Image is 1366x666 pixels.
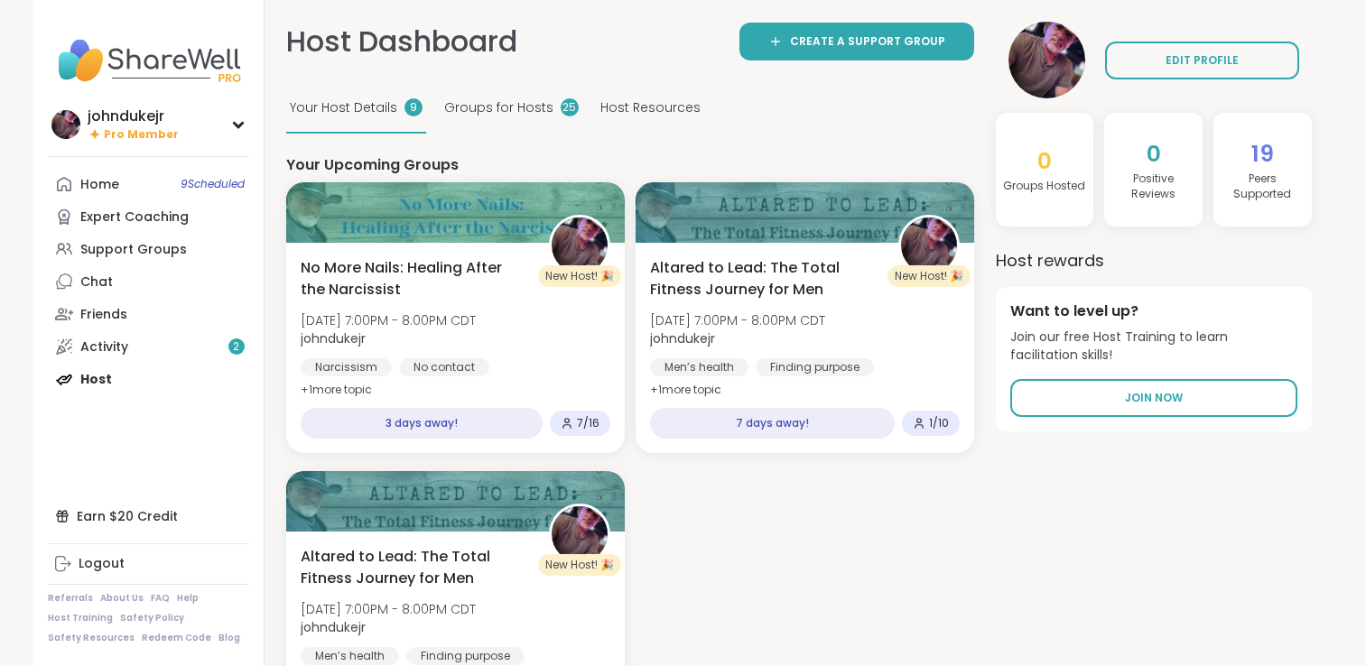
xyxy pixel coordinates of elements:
[301,618,366,636] b: johndukejr
[104,127,179,143] span: Pro Member
[552,217,608,273] img: johndukejr
[100,592,144,605] a: About Us
[301,311,476,329] span: [DATE] 7:00PM - 8:00PM CDT
[1147,138,1161,170] span: 0
[756,358,874,376] div: Finding purpose
[444,98,553,117] span: Groups for Hosts
[650,257,878,301] span: Altared to Lead: The Total Fitness Journey for Men
[1221,171,1305,202] h4: Peers Supported
[1111,171,1195,202] h4: Positive Review s
[650,311,825,329] span: [DATE] 7:00PM - 8:00PM CDT
[1125,390,1183,406] span: Join Now
[80,176,119,194] div: Home
[790,33,945,50] span: Create a support group
[181,177,245,191] span: 9 Scheduled
[1251,138,1274,170] span: 19
[887,265,971,287] div: New Host! 🎉
[80,273,113,291] div: Chat
[80,208,189,227] div: Expert Coaching
[901,217,957,273] img: johndukejr
[301,647,399,665] div: Men’s health
[151,592,170,605] a: FAQ
[88,106,179,126] div: johndukejr
[48,298,249,330] a: Friends
[404,98,423,116] div: 9
[51,110,80,139] img: johndukejr
[120,612,184,624] a: Safety Policy
[538,554,621,576] div: New Host! 🎉
[650,358,748,376] div: Men’s health
[80,306,127,324] div: Friends
[929,416,949,430] span: 1 / 10
[301,329,366,347] b: johndukejr
[301,600,476,618] span: [DATE] 7:00PM - 8:00PM CDT
[552,506,608,562] img: johndukejr
[48,632,135,644] a: Safety Resources
[177,592,199,605] a: Help
[48,265,249,298] a: Chat
[561,98,579,116] div: 25
[48,500,249,532] div: Earn $20 Credit
[406,647,525,665] div: Finding purpose
[142,632,211,644] a: Redeem Code
[577,416,599,430] span: 7 / 16
[650,408,895,439] div: 7 days away!
[79,555,125,573] div: Logout
[48,29,249,92] img: ShareWell Nav Logo
[218,632,240,644] a: Blog
[301,546,529,589] span: Altared to Lead: The Total Fitness Journey for Men
[1010,379,1297,417] a: Join Now
[233,339,239,355] span: 2
[1008,22,1085,98] img: johndukejr
[286,22,517,62] h1: Host Dashboard
[48,612,113,624] a: Host Training
[1105,42,1299,79] a: EDIT PROFILE
[80,338,128,356] div: Activity
[1037,145,1052,177] span: 0
[48,233,249,265] a: Support Groups
[538,265,621,287] div: New Host! 🎉
[48,168,249,200] a: Home9Scheduled
[1010,301,1297,321] h4: Want to level up?
[1003,179,1085,194] h4: Groups Hosted
[1010,328,1297,364] span: Join our free Host Training to learn facilitation skills!
[301,408,543,439] div: 3 days away!
[650,329,715,347] b: johndukejr
[1166,52,1239,69] span: EDIT PROFILE
[48,200,249,233] a: Expert Coaching
[301,358,392,376] div: Narcissism
[290,98,397,117] span: Your Host Details
[739,23,974,60] a: Create a support group
[399,358,489,376] div: No contact
[301,257,529,301] span: No More Nails: Healing After the Narcissist
[80,241,187,259] div: Support Groups
[48,548,249,580] a: Logout
[48,592,93,605] a: Referrals
[600,98,701,117] span: Host Resources
[996,248,1312,273] h3: Host rewards
[286,155,974,175] h4: Your Upcoming Groups
[48,330,249,363] a: Activity2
